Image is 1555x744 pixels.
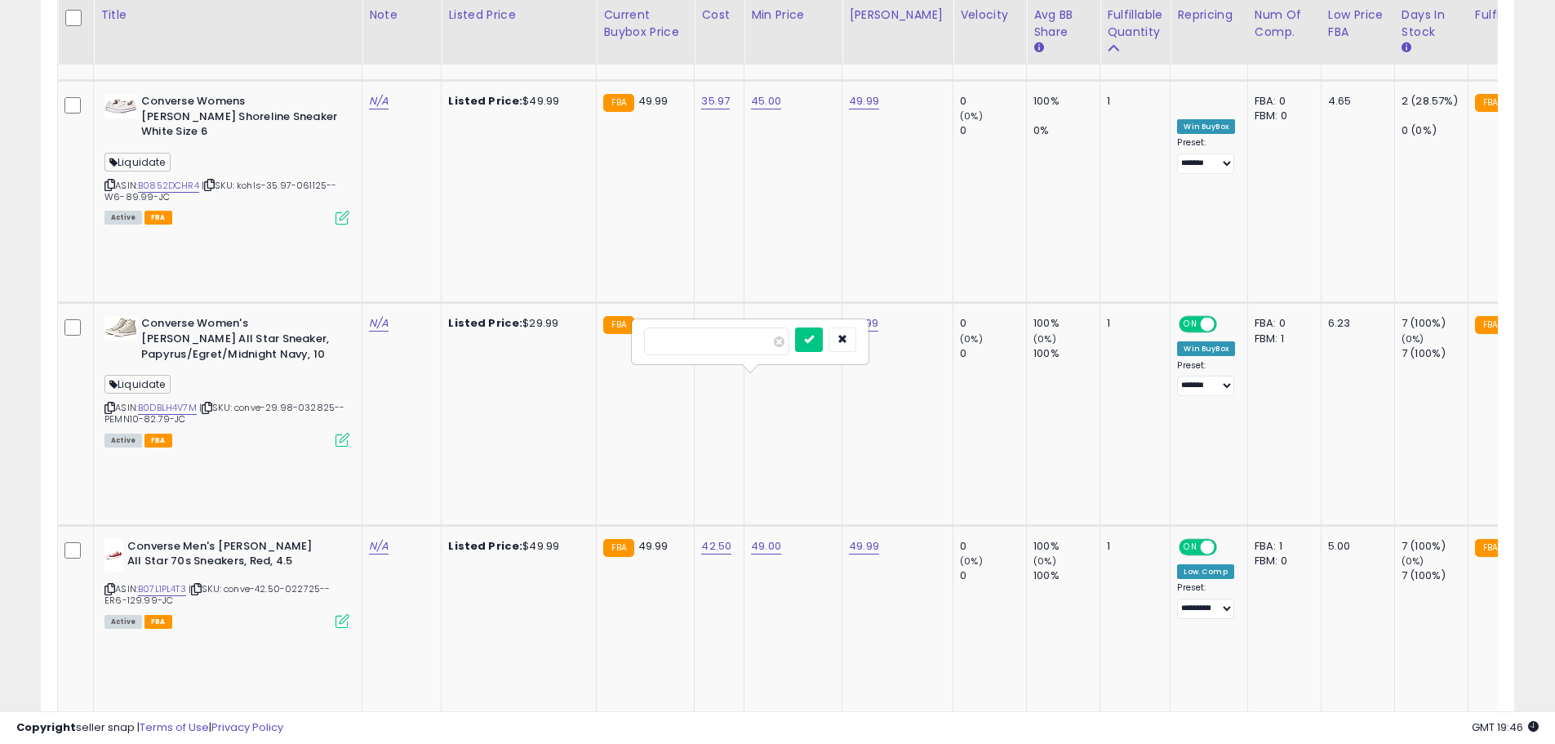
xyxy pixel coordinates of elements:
span: All listings currently available for purchase on Amazon [104,434,142,448]
a: B07L1PL4T3 [138,582,186,596]
div: Preset: [1177,137,1235,174]
a: 35.97 [701,93,730,109]
div: 100% [1033,94,1100,109]
div: 5.00 [1328,539,1382,554]
div: Low Price FBA [1328,7,1388,41]
div: 0 [960,94,1026,109]
a: 45.00 [751,93,781,109]
a: Privacy Policy [211,719,283,735]
div: Min Price [751,7,835,24]
div: 7 (100%) [1402,346,1468,361]
div: 0 [960,568,1026,583]
small: FBA [603,539,633,557]
span: ON [1181,540,1202,554]
div: $49.99 [448,94,584,109]
small: (0%) [1033,555,1056,568]
a: 29.98 [701,315,731,332]
a: N/A [369,538,389,555]
div: 0 [960,346,1026,361]
div: FBA: 0 [1255,94,1308,109]
div: FBA: 1 [1255,539,1308,554]
div: 0 [960,316,1026,331]
div: Days In Stock [1402,7,1461,41]
span: ON [1181,318,1202,332]
div: Velocity [960,7,1020,24]
div: Repricing [1177,7,1241,24]
div: 6.23 [1328,316,1382,331]
span: 2025-10-13 19:46 GMT [1472,719,1539,735]
div: Current Buybox Price [603,7,687,41]
small: FBA [603,316,633,334]
div: Cost [701,7,737,24]
div: Win BuyBox [1177,119,1235,134]
div: FBA: 0 [1255,316,1308,331]
a: 42.50 [701,538,731,555]
small: (0%) [960,332,983,345]
small: FBA [1475,94,1505,112]
a: 29.00 [751,315,780,332]
img: 31LgUATCbeL._SL40_.jpg [104,539,123,572]
b: Converse Women's [PERSON_NAME] All Star Sneaker, Papyrus/Egret/Midnight Navy, 10 [141,316,340,366]
span: FBA [144,211,172,225]
span: All listings currently available for purchase on Amazon [104,615,142,629]
span: FBA [144,615,172,629]
b: Converse Men's [PERSON_NAME] All Star 70s Sneakers, Red, 4.5 [127,539,326,573]
div: [PERSON_NAME] [849,7,946,24]
div: 0 [960,539,1026,554]
div: 7 (100%) [1402,539,1468,554]
div: 2 (28.57%) [1402,94,1468,109]
div: $29.99 [448,316,584,331]
div: Fulfillment [1475,7,1541,24]
a: N/A [369,315,389,332]
div: FBM: 1 [1255,332,1308,346]
div: $49.99 [448,539,584,554]
b: Listed Price: [448,315,522,331]
strong: Copyright [16,719,76,735]
span: 49.99 [638,538,669,554]
div: 1 [1107,316,1157,331]
small: (0%) [960,109,983,123]
div: 0 [960,123,1026,138]
div: Win BuyBox [1177,341,1235,356]
span: | SKU: conve-42.50-022725--ER6-129.99-JC [104,582,331,607]
div: 0 (0%) [1402,123,1468,138]
a: 49.99 [849,93,879,109]
div: Preset: [1177,582,1235,619]
a: B0DBLH4V7M [138,401,197,415]
span: OFF [1215,540,1241,554]
div: FBM: 0 [1255,109,1308,123]
div: ASIN: [104,316,349,445]
div: Fulfillable Quantity [1107,7,1163,41]
div: Listed Price [448,7,589,24]
small: FBA [1475,539,1505,557]
b: Converse Womens [PERSON_NAME] Shoreline Sneaker White Size 6 [141,94,340,144]
span: Liquidate [104,153,171,172]
div: 100% [1033,346,1100,361]
a: 29.99 [849,315,878,332]
a: Terms of Use [140,719,209,735]
small: FBA [1475,316,1505,334]
small: (0%) [1402,332,1424,345]
div: Note [369,7,434,24]
b: Listed Price: [448,538,522,554]
div: 0% [1033,123,1100,138]
small: (0%) [960,555,983,568]
div: ASIN: [104,539,349,626]
div: Low. Comp [1177,564,1233,579]
div: 4.65 [1328,94,1382,109]
div: Title [100,7,355,24]
a: N/A [369,93,389,109]
img: 31WEbfuT13L._SL40_.jpg [104,316,137,341]
div: 7 (100%) [1402,316,1468,331]
small: Avg BB Share. [1033,41,1043,56]
b: Listed Price: [448,93,522,109]
div: Preset: [1177,360,1235,397]
div: 7 (100%) [1402,568,1468,583]
div: Avg BB Share [1033,7,1093,41]
span: All listings currently available for purchase on Amazon [104,211,142,225]
span: Liquidate [104,375,171,394]
div: seller snap | | [16,720,283,736]
small: FBA [603,94,633,112]
div: FBM: 0 [1255,554,1308,568]
div: ASIN: [104,94,349,223]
